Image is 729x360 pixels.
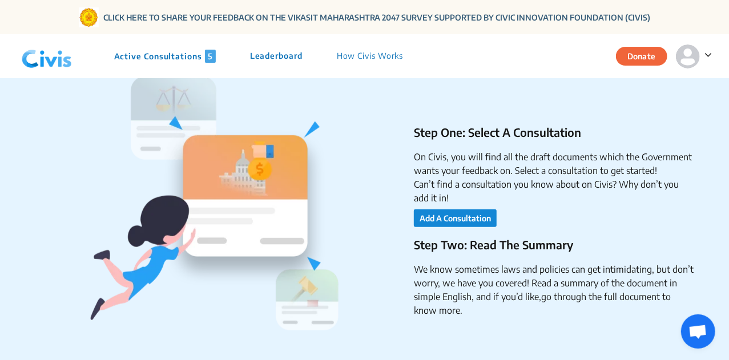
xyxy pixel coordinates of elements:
[79,7,99,27] img: Gom Logo
[337,50,404,63] p: How Civis Works
[414,236,695,253] p: Step Two: Read The Summary
[103,11,650,23] a: CLICK HERE TO SHARE YOUR FEEDBACK ON THE VIKASIT MAHARASHTRA 2047 SURVEY SUPPORTED BY CIVIC INNOV...
[414,209,497,227] button: Add A Consultation
[414,262,695,317] li: We know sometimes laws and policies can get intimidating, but don’t worry, we have you covered! R...
[676,45,700,68] img: person-default.svg
[205,50,216,63] span: 5
[414,150,695,177] li: On Civis, you will find all the draft documents which the Government wants your feedback on. Sele...
[250,50,303,63] p: Leaderboard
[114,50,216,63] p: Active Consultations
[616,50,676,61] a: Donate
[616,47,667,66] button: Donate
[17,39,76,74] img: navlogo.png
[681,314,715,349] a: Open chat
[414,124,695,141] p: Step One: Select A Consultation
[414,177,695,205] li: Can’t find a consultation you know about on Civis? Why don’t you add it in!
